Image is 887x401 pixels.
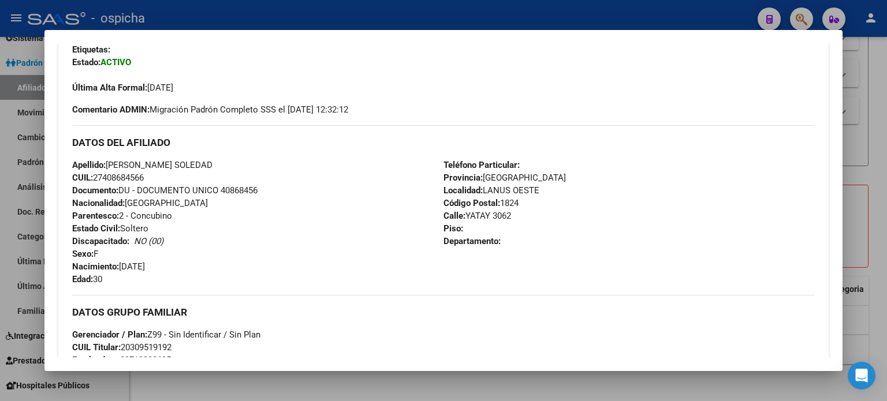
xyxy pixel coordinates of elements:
strong: CUIL Titular: [72,342,121,353]
strong: Documento: [72,185,118,196]
strong: Nacionalidad: [72,198,125,208]
span: [DATE] [72,83,173,93]
span: [GEOGRAPHIC_DATA] [72,198,208,208]
strong: Gerenciador / Plan: [72,329,147,340]
span: LANUS OESTE [443,185,539,196]
strong: Estado Civil: [72,223,120,234]
strong: ACTIVO [100,57,131,68]
span: F [72,249,98,259]
strong: Calle: [443,211,465,221]
strong: Provincia: [443,173,483,183]
div: 30710803605 [120,354,171,366]
strong: Nacimiento: [72,261,119,272]
strong: Comentario ADMIN: [72,104,150,115]
strong: Parentesco: [72,211,119,221]
span: [PERSON_NAME] SOLEDAD [72,160,213,170]
strong: Localidad: [443,185,483,196]
strong: Empleador: [72,355,115,365]
strong: Edad: [72,274,93,284]
span: YATAY 3062 [443,211,511,221]
span: Soltero [72,223,148,234]
strong: Sexo: [72,249,94,259]
strong: Teléfono Particular: [443,160,520,170]
strong: Discapacitado: [72,236,129,246]
span: Migración Padrón Completo SSS el [DATE] 12:32:12 [72,103,348,116]
span: [GEOGRAPHIC_DATA] [443,173,566,183]
span: 27408684566 [72,173,144,183]
h3: DATOS GRUPO FAMILIAR [72,306,815,318]
strong: Piso: [443,223,463,234]
i: NO (00) [134,236,163,246]
span: 20309519192 [72,342,172,353]
strong: Última Alta Formal: [72,83,147,93]
strong: Etiquetas: [72,44,110,55]
strong: Código Postal: [443,198,500,208]
strong: CUIL: [72,173,93,183]
strong: Estado: [72,57,100,68]
span: [DATE] [72,261,145,272]
strong: Apellido: [72,160,106,170]
span: 30 [72,274,102,284]
span: DU - DOCUMENTO UNICO 40868456 [72,185,258,196]
h3: DATOS DEL AFILIADO [72,136,815,149]
span: Z99 - Sin Identificar / Sin Plan [72,329,260,340]
span: 1824 [443,198,519,208]
div: Open Intercom Messenger [848,362,875,389]
strong: Departamento: [443,236,501,246]
span: 2 - Concubino [72,211,172,221]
